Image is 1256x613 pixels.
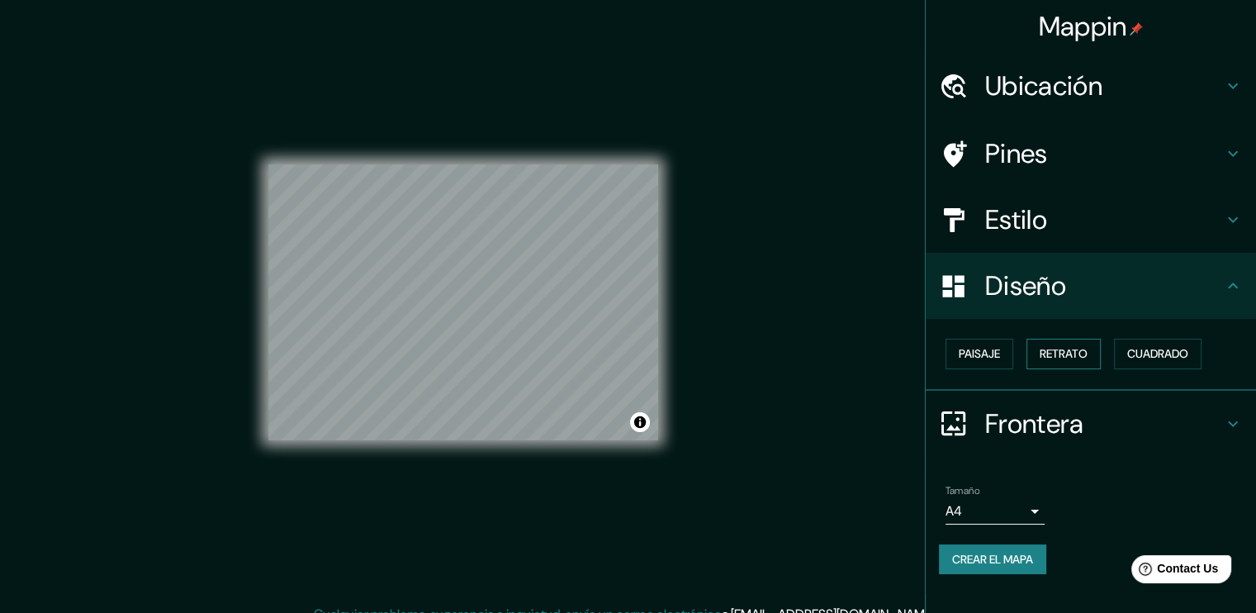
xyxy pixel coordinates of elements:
img: pin-icon.png [1130,22,1143,36]
div: Ubicación [926,53,1256,119]
button: Paisaje [946,339,1013,369]
font: Retrato [1040,344,1088,364]
canvas: Mapa [268,164,658,440]
div: Pines [926,121,1256,187]
h4: Frontera [985,407,1223,440]
font: Crear el mapa [952,549,1033,570]
button: Crear el mapa [939,544,1046,575]
h4: Diseño [985,269,1223,302]
h4: Ubicación [985,69,1223,102]
font: Mappin [1039,9,1127,44]
div: A4 [946,498,1045,525]
div: Estilo [926,187,1256,253]
div: Diseño [926,253,1256,319]
h4: Estilo [985,203,1223,236]
iframe: Help widget launcher [1109,549,1238,595]
label: Tamaño [946,483,979,497]
h4: Pines [985,137,1223,170]
button: Alternar atribución [630,412,650,432]
button: Retrato [1026,339,1101,369]
button: Cuadrado [1114,339,1201,369]
font: Paisaje [959,344,1000,364]
font: Cuadrado [1127,344,1188,364]
div: Frontera [926,391,1256,457]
